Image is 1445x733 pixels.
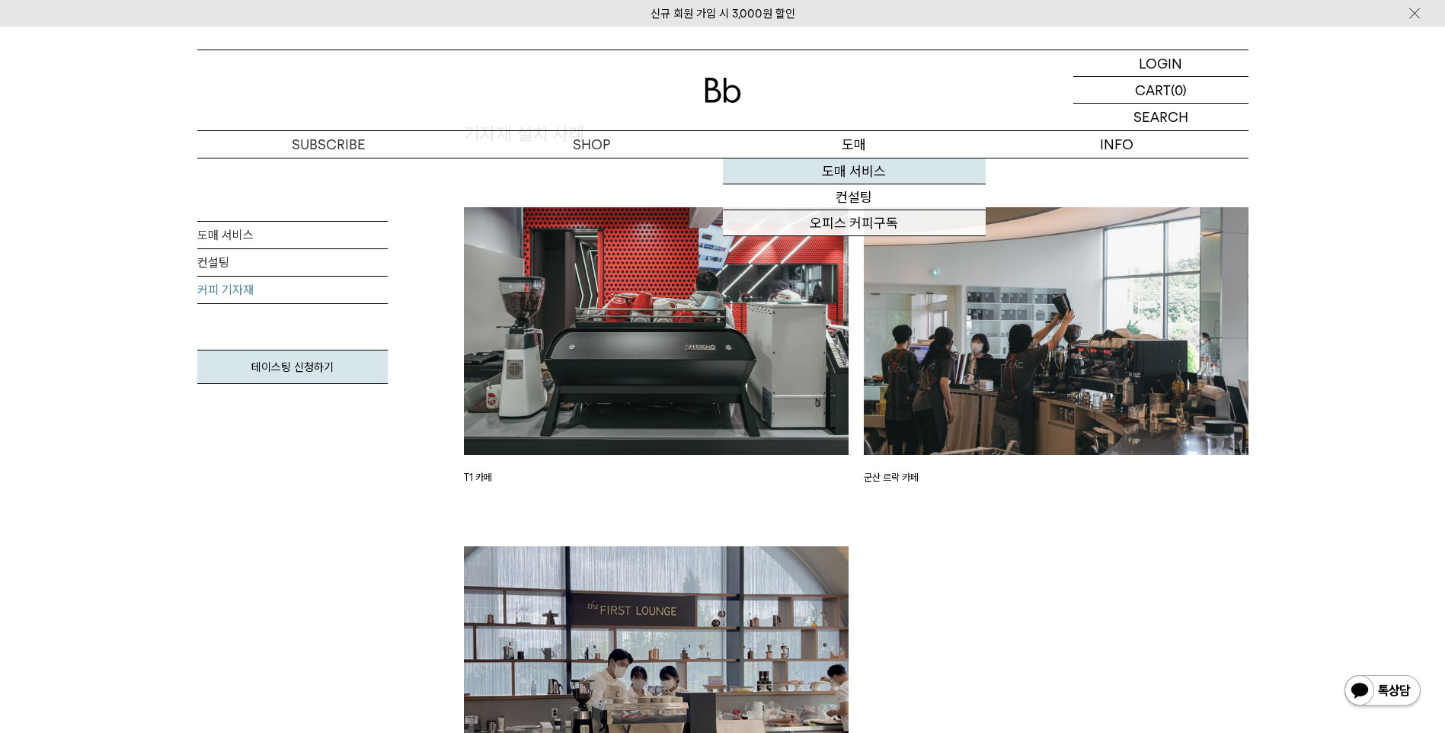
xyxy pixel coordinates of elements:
a: 도매 서비스 [723,158,986,184]
a: 도매 서비스 [197,222,388,249]
a: SHOP [460,131,723,158]
p: INFO [986,131,1248,158]
p: SEARCH [1133,104,1188,130]
a: CART (0) [1073,77,1248,104]
p: LOGIN [1139,50,1182,76]
a: 오피스 커피구독 [723,210,986,236]
a: 테이스팅 신청하기 [197,350,388,384]
p: CART [1135,77,1171,103]
a: 컨설팅 [723,184,986,210]
a: SUBSCRIBE [197,131,460,158]
p: 군산 르락 카페 [864,470,1248,485]
p: T1 카페 [464,470,849,485]
a: 신규 회원 가입 시 3,000원 할인 [651,7,795,21]
p: 도매 [723,131,986,158]
a: LOGIN [1073,50,1248,77]
img: 카카오톡 채널 1:1 채팅 버튼 [1343,674,1422,710]
a: 커피 기자재 [197,277,388,304]
a: 컨설팅 [197,249,388,277]
p: (0) [1171,77,1187,103]
img: 로고 [705,78,741,103]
